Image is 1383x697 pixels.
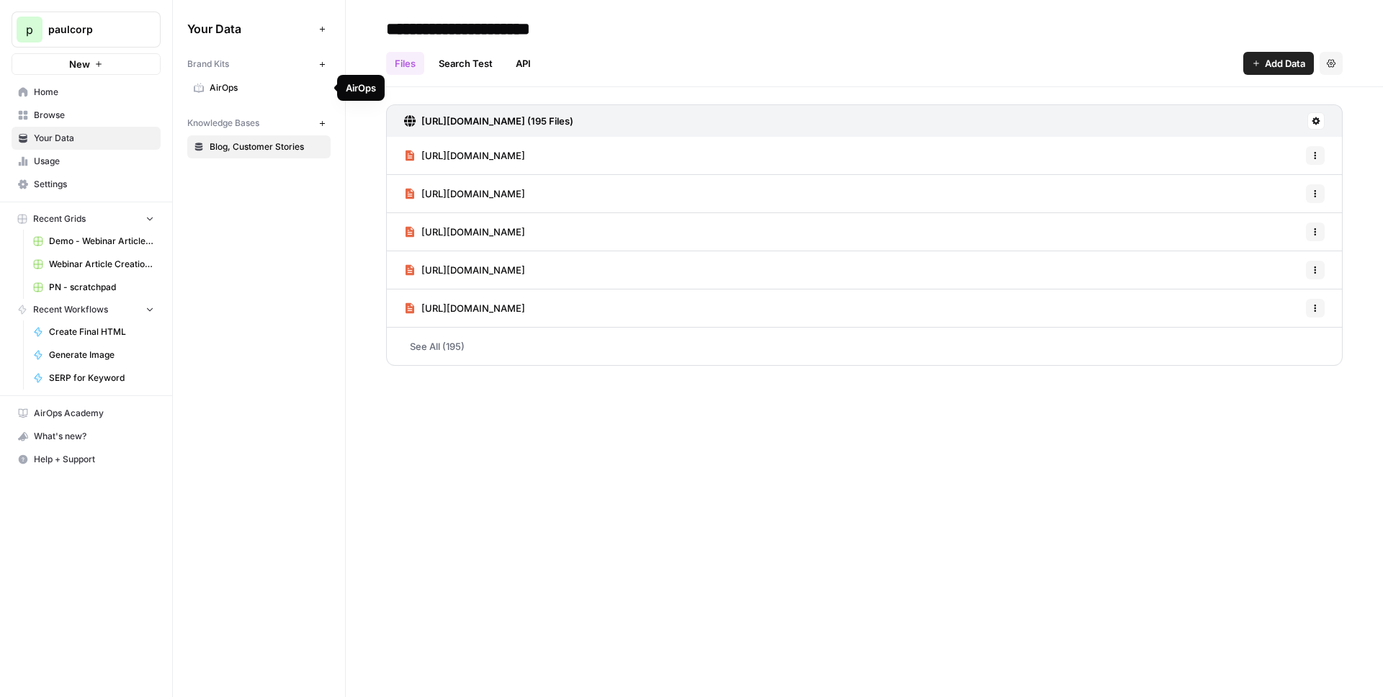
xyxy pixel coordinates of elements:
[187,76,331,99] a: AirOps
[69,57,90,71] span: New
[507,52,540,75] a: API
[12,425,161,448] button: What's new?
[49,348,154,361] span: Generate Image
[386,328,1343,365] a: See All (195)
[12,402,161,425] a: AirOps Academy
[33,303,108,316] span: Recent Workflows
[34,453,154,466] span: Help + Support
[34,132,154,145] span: Your Data
[404,251,525,289] a: [URL][DOMAIN_NAME]
[210,140,324,153] span: Blog, Customer Stories
[430,52,501,75] a: Search Test
[27,276,161,299] a: PN - scratchpad
[48,22,135,37] span: paulcorp
[421,263,525,277] span: [URL][DOMAIN_NAME]
[12,299,161,320] button: Recent Workflows
[34,178,154,191] span: Settings
[421,186,525,201] span: [URL][DOMAIN_NAME]
[187,20,313,37] span: Your Data
[12,53,161,75] button: New
[346,81,376,95] div: AirOps
[34,109,154,122] span: Browse
[12,208,161,230] button: Recent Grids
[12,173,161,196] a: Settings
[404,175,525,212] a: [URL][DOMAIN_NAME]
[12,426,160,447] div: What's new?
[34,155,154,168] span: Usage
[49,258,154,271] span: Webinar Article Creation - Tabs
[49,281,154,294] span: PN - scratchpad
[187,117,259,130] span: Knowledge Bases
[12,448,161,471] button: Help + Support
[187,58,229,71] span: Brand Kits
[421,301,525,315] span: [URL][DOMAIN_NAME]
[12,104,161,127] a: Browse
[49,372,154,385] span: SERP for Keyword
[12,150,161,173] a: Usage
[210,81,324,94] span: AirOps
[12,12,161,48] button: Workspace: paulcorp
[33,212,86,225] span: Recent Grids
[421,148,525,163] span: [URL][DOMAIN_NAME]
[49,325,154,338] span: Create Final HTML
[27,320,161,343] a: Create Final HTML
[404,289,525,327] a: [URL][DOMAIN_NAME]
[1265,56,1305,71] span: Add Data
[27,230,161,253] a: Demo - Webinar Article Creation
[404,105,573,137] a: [URL][DOMAIN_NAME] (195 Files)
[27,367,161,390] a: SERP for Keyword
[1243,52,1314,75] button: Add Data
[12,127,161,150] a: Your Data
[404,213,525,251] a: [URL][DOMAIN_NAME]
[421,114,573,128] h3: [URL][DOMAIN_NAME] (195 Files)
[187,135,331,158] a: Blog, Customer Stories
[34,86,154,99] span: Home
[27,343,161,367] a: Generate Image
[49,235,154,248] span: Demo - Webinar Article Creation
[421,225,525,239] span: [URL][DOMAIN_NAME]
[27,253,161,276] a: Webinar Article Creation - Tabs
[34,407,154,420] span: AirOps Academy
[386,52,424,75] a: Files
[26,21,33,38] span: p
[12,81,161,104] a: Home
[404,137,525,174] a: [URL][DOMAIN_NAME]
